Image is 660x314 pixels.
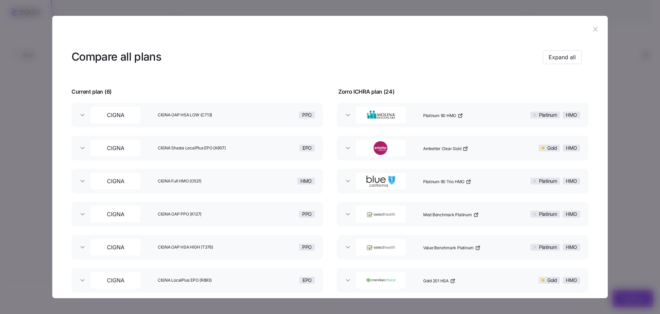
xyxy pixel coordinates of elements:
[107,243,124,252] span: CIGNA
[337,136,588,160] button: AmbetterAmbetter Clear GoldGoldHMO
[423,212,479,218] a: Med Benchmark Platinum
[547,277,557,283] span: Gold
[423,113,463,119] a: Platinum 90 HMO
[549,53,576,61] span: Expand all
[566,244,577,250] span: HMO
[566,277,577,283] span: HMO
[539,112,557,118] span: Platinum
[158,112,240,118] span: CIGNA OAP HSA LOW (C713)
[566,112,577,118] span: HMO
[423,212,472,218] span: Med Benchmark Platinum
[357,108,405,122] img: Molina
[337,235,588,260] button: SelectHealthValue Benchmark PlatinumPlatinumHMO
[158,211,240,217] span: CIGNA OAP PPO (K127)
[338,87,394,96] span: Zorro ICHRA plan ( 24 )
[423,278,449,284] span: Gold 201 HSA
[423,179,464,185] span: Platinum 90 Trio HMO
[566,211,577,217] span: HMO
[423,278,455,284] a: Gold 201 HSA
[539,244,557,250] span: Platinum
[107,144,124,153] span: CIGNA
[337,169,588,193] button: BlueShield of CaliforniaPlatinum 90 Trio HMOPlatinumHMO
[423,146,461,152] span: Ambetter Clear Gold
[158,244,240,250] span: CIGNA OAP HSA HIGH (T376)
[337,268,588,293] button: Meridian ChoiceGold 201 HSAGoldHMO
[71,103,323,127] button: CIGNACIGNA OAP HSA LOW (C713)PPO
[539,211,557,217] span: Platinum
[302,112,312,118] span: PPO
[357,273,405,287] img: Meridian Choice
[302,244,312,250] span: PPO
[357,207,405,221] img: SelectHealth
[357,141,405,155] img: Ambetter
[158,178,240,184] span: CIGNA Full HMO (O521)
[107,111,124,119] span: CIGNA
[337,202,588,227] button: SelectHealthMed Benchmark PlatinumPlatinumHMO
[423,245,481,251] a: Value Benchmark Platinum
[158,145,240,151] span: CIGNA Shasta LocalPlus EPO (A907)
[423,179,471,185] a: Platinum 90 Trio HMO
[300,178,312,184] span: HMO
[107,210,124,219] span: CIGNA
[337,103,588,127] button: MolinaPlatinum 90 HMOPlatinumHMO
[423,245,474,251] span: Value Benchmark Platinum
[423,146,468,152] a: Ambetter Clear Gold
[71,136,323,160] button: CIGNACIGNA Shasta LocalPlus EPO (A907)EPO
[71,169,323,193] button: CIGNACIGNA Full HMO (O521)HMO
[302,211,312,217] span: PPO
[547,145,557,151] span: Gold
[71,87,112,96] span: Current plan ( 6 )
[302,277,312,283] span: EPO
[107,177,124,186] span: CIGNA
[71,268,323,293] button: CIGNACIGNA LocalPlus EPO (R893)EPO
[566,178,577,184] span: HMO
[107,276,124,285] span: CIGNA
[158,278,240,283] span: CIGNA LocalPlus EPO (R893)
[543,50,582,64] button: Expand all
[423,113,456,119] span: Platinum 90 HMO
[71,49,161,65] h3: Compare all plans
[302,145,312,151] span: EPO
[357,174,405,188] img: BlueShield of California
[539,178,557,184] span: Platinum
[566,145,577,151] span: HMO
[357,240,405,254] img: SelectHealth
[71,235,323,260] button: CIGNACIGNA OAP HSA HIGH (T376)PPO
[71,202,323,227] button: CIGNACIGNA OAP PPO (K127)PPO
